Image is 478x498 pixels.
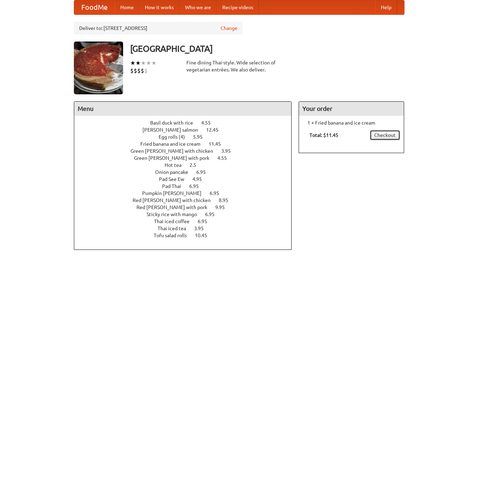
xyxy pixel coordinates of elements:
[147,212,204,217] span: Sticky rice with mango
[159,176,191,182] span: Pad See Ew
[142,190,232,196] a: Pumpkin [PERSON_NAME] 6.95
[135,59,141,67] li: ★
[150,120,224,126] a: Basil duck with rice 4.55
[140,141,208,147] span: Fried banana and ice cream
[196,169,213,175] span: 6.95
[154,233,220,238] a: Tofu salad rolls 10.45
[136,204,238,210] a: Red [PERSON_NAME] with pork 9.95
[115,0,139,14] a: Home
[189,183,206,189] span: 6.95
[74,42,123,94] img: angular.jpg
[370,130,400,140] a: Checkout
[154,233,194,238] span: Tofu salad rolls
[130,59,135,67] li: ★
[151,59,157,67] li: ★
[190,162,203,168] span: 2.5
[209,141,228,147] span: 11.45
[192,176,209,182] span: 4.95
[194,226,211,231] span: 3.95
[130,42,404,56] h3: [GEOGRAPHIC_DATA]
[154,219,220,224] a: Thai iced coffee 6.95
[159,176,215,182] a: Pad See Ew 4.95
[159,134,192,140] span: Egg rolls (4)
[139,0,179,14] a: How it works
[141,59,146,67] li: ★
[142,190,209,196] span: Pumpkin [PERSON_NAME]
[147,212,228,217] a: Sticky rice with mango 6.95
[136,204,214,210] span: Red [PERSON_NAME] with pork
[217,155,234,161] span: 4.55
[198,219,214,224] span: 6.95
[215,204,232,210] span: 9.95
[217,0,259,14] a: Recipe videos
[206,127,225,133] span: 12.45
[141,67,144,75] li: $
[137,67,141,75] li: $
[130,148,244,154] a: Green [PERSON_NAME] with chicken 3.95
[162,183,212,189] a: Pad Thai 6.95
[201,120,218,126] span: 4.55
[193,134,210,140] span: 5.95
[205,212,222,217] span: 6.95
[134,155,216,161] span: Green [PERSON_NAME] with pork
[130,148,220,154] span: Green [PERSON_NAME] with chicken
[133,197,241,203] a: Red [PERSON_NAME] with chicken 8.95
[221,148,238,154] span: 3.95
[142,127,205,133] span: [PERSON_NAME] salmon
[179,0,217,14] a: Who we are
[221,25,237,32] a: Change
[130,67,134,75] li: $
[158,226,217,231] a: Thai iced tea 3.95
[165,162,189,168] span: Hot tea
[144,67,148,75] li: $
[162,183,188,189] span: Pad Thai
[219,197,235,203] span: 8.95
[159,134,216,140] a: Egg rolls (4) 5.95
[133,197,218,203] span: Red [PERSON_NAME] with chicken
[146,59,151,67] li: ★
[154,219,197,224] span: Thai iced coffee
[74,102,292,116] h4: Menu
[142,127,231,133] a: [PERSON_NAME] salmon 12.45
[150,120,200,126] span: Basil duck with rice
[155,169,219,175] a: Onion pancake 6.95
[310,132,338,138] b: Total: $11.45
[186,59,292,73] div: Fine dining Thai-style. Wide selection of vegetarian entrées. We also deliver.
[302,119,400,126] li: 1 × Fried banana and ice cream
[210,190,226,196] span: 6.95
[140,141,234,147] a: Fried banana and ice cream 11.45
[165,162,209,168] a: Hot tea 2.5
[158,226,193,231] span: Thai iced tea
[299,102,404,116] h4: Your order
[155,169,195,175] span: Onion pancake
[195,233,214,238] span: 10.45
[375,0,397,14] a: Help
[134,155,240,161] a: Green [PERSON_NAME] with pork 4.55
[74,0,115,14] a: FoodMe
[134,67,137,75] li: $
[74,22,243,34] div: Deliver to: [STREET_ADDRESS]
